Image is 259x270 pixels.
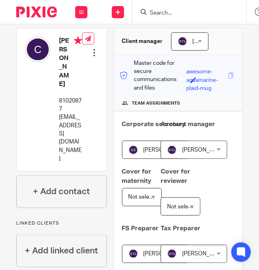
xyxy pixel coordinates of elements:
[161,225,200,231] span: Tax Preparer
[193,39,237,44] span: [PERSON_NAME]
[144,147,188,153] span: [PERSON_NAME]
[178,36,187,46] img: svg%3E
[74,36,82,45] i: Primary
[161,168,190,184] span: Cover for reviewer
[25,36,51,62] img: svg%3E
[16,220,107,227] p: Linked clients
[167,145,177,155] img: svg%3E
[128,194,161,200] span: Not selected
[59,97,82,114] p: 81020877
[59,36,82,89] h4: [PERSON_NAME]
[25,244,98,257] h4: + Add linked client
[122,121,186,127] span: Corporate secretary
[122,225,159,231] span: FS Preparer
[16,6,57,17] img: Pixie
[167,249,177,259] img: svg%3E
[167,204,200,210] span: Not selected
[128,145,138,155] img: svg%3E
[161,121,215,127] span: Account manager
[122,168,152,184] span: Cover for maternity
[122,37,163,45] h3: Client manager
[186,68,226,77] div: awesome-aquamarine-plaid-mug
[120,59,186,92] p: Master code for secure communications and files
[59,113,82,163] p: [EMAIL_ADDRESS][DOMAIN_NAME]
[182,147,227,153] span: [PERSON_NAME]
[149,10,222,17] input: Search
[144,251,188,257] span: [PERSON_NAME]
[33,185,90,198] h4: + Add contact
[182,251,227,257] span: [PERSON_NAME]
[132,100,181,107] span: Team assignments
[128,249,138,259] img: svg%3E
